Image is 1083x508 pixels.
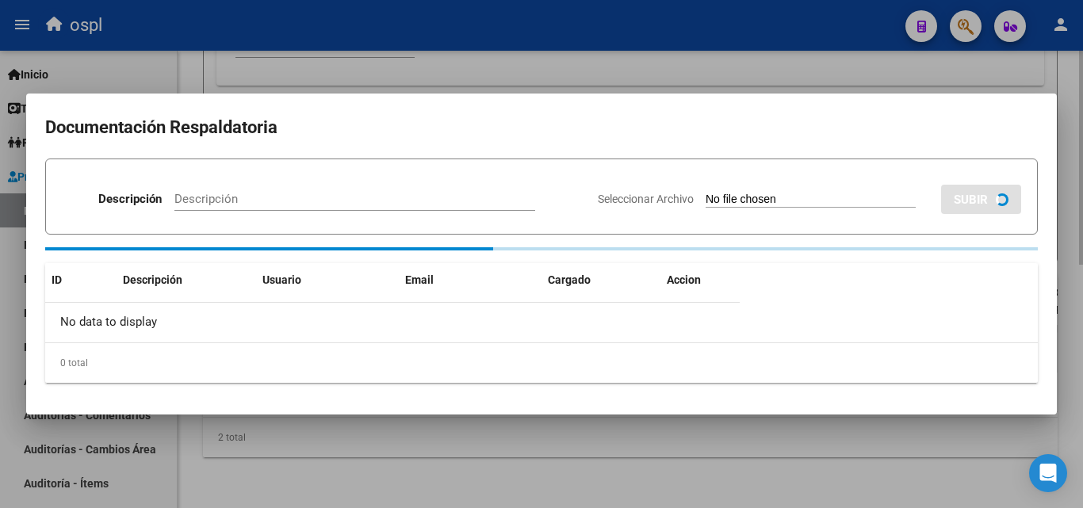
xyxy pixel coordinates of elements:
[548,273,591,286] span: Cargado
[45,303,740,342] div: No data to display
[123,273,182,286] span: Descripción
[405,273,434,286] span: Email
[660,263,740,297] datatable-header-cell: Accion
[45,343,1038,383] div: 0 total
[1029,454,1067,492] div: Open Intercom Messenger
[45,263,117,297] datatable-header-cell: ID
[941,185,1021,214] button: SUBIR
[399,263,541,297] datatable-header-cell: Email
[52,273,62,286] span: ID
[541,263,660,297] datatable-header-cell: Cargado
[598,193,694,205] span: Seleccionar Archivo
[98,190,162,208] p: Descripción
[45,113,1038,143] h2: Documentación Respaldatoria
[954,193,988,207] span: SUBIR
[262,273,301,286] span: Usuario
[667,273,701,286] span: Accion
[117,263,256,297] datatable-header-cell: Descripción
[256,263,399,297] datatable-header-cell: Usuario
